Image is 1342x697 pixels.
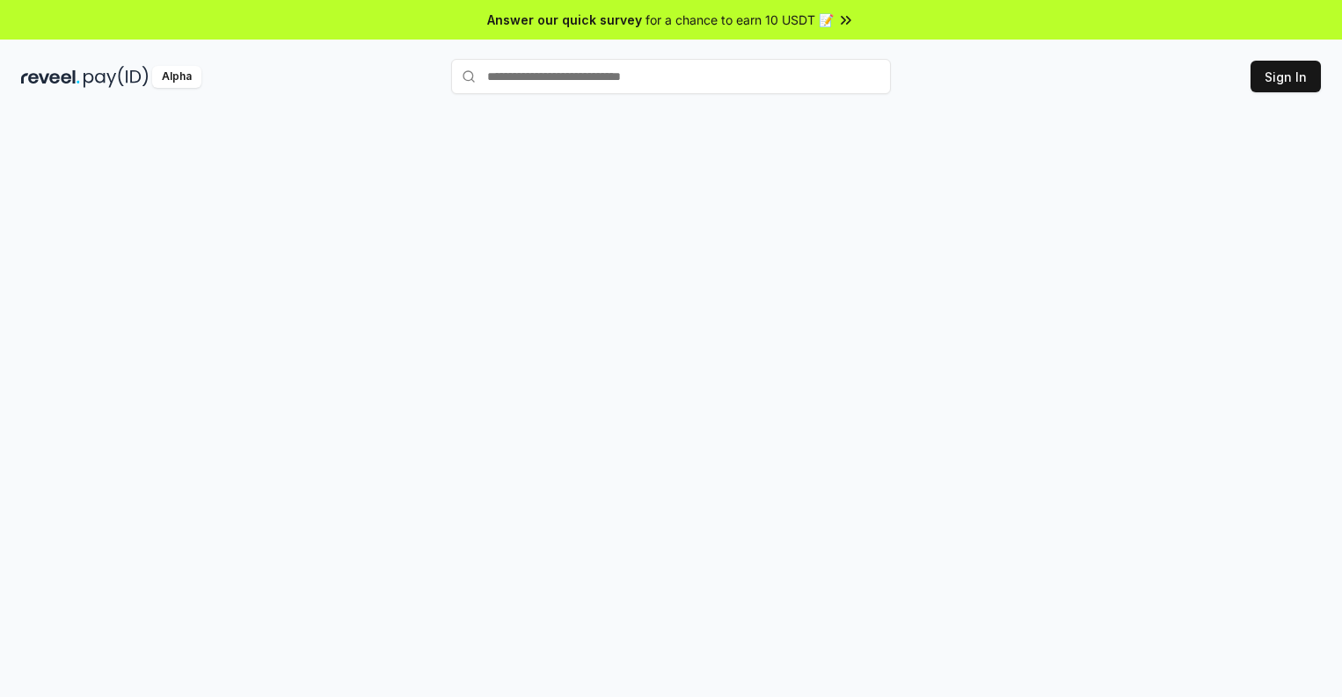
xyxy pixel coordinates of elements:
[645,11,834,29] span: for a chance to earn 10 USDT 📝
[487,11,642,29] span: Answer our quick survey
[1251,61,1321,92] button: Sign In
[84,66,149,88] img: pay_id
[152,66,201,88] div: Alpha
[21,66,80,88] img: reveel_dark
